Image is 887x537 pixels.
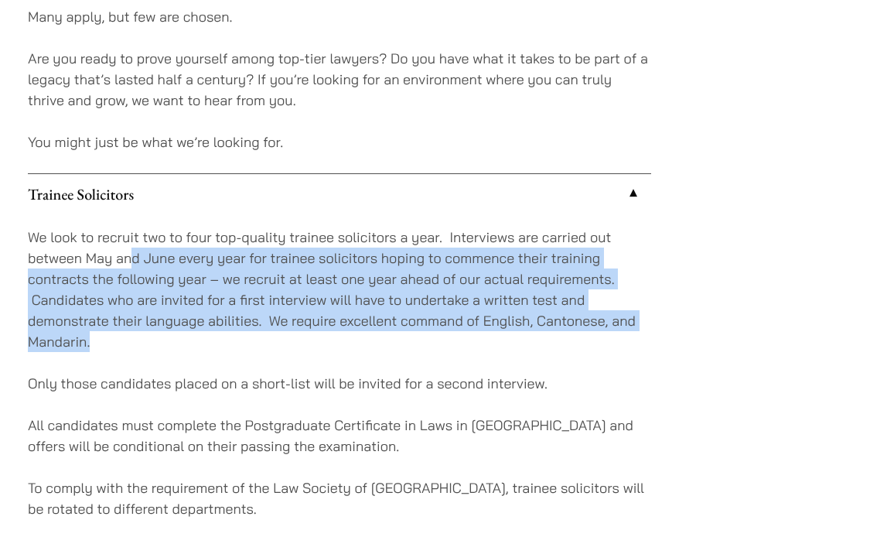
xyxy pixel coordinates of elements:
[28,48,651,111] p: Are you ready to prove yourself among top-tier lawyers? Do you have what it takes to be part of a...
[28,373,651,394] p: Only those candidates placed on a short-list will be invited for a second interview.
[28,132,651,152] p: You might just be what we’re looking for.
[28,6,651,27] p: Many apply, but few are chosen.
[28,174,651,214] a: Trainee Solicitors
[28,415,651,457] p: All candidates must complete the Postgraduate Certificate in Laws in [GEOGRAPHIC_DATA] and offers...
[28,227,651,352] p: We look to recruit two to four top-quality trainee solicitors a year. Interviews are carried out ...
[28,477,651,519] p: To comply with the requirement of the Law Society of [GEOGRAPHIC_DATA], trainee solicitors will b...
